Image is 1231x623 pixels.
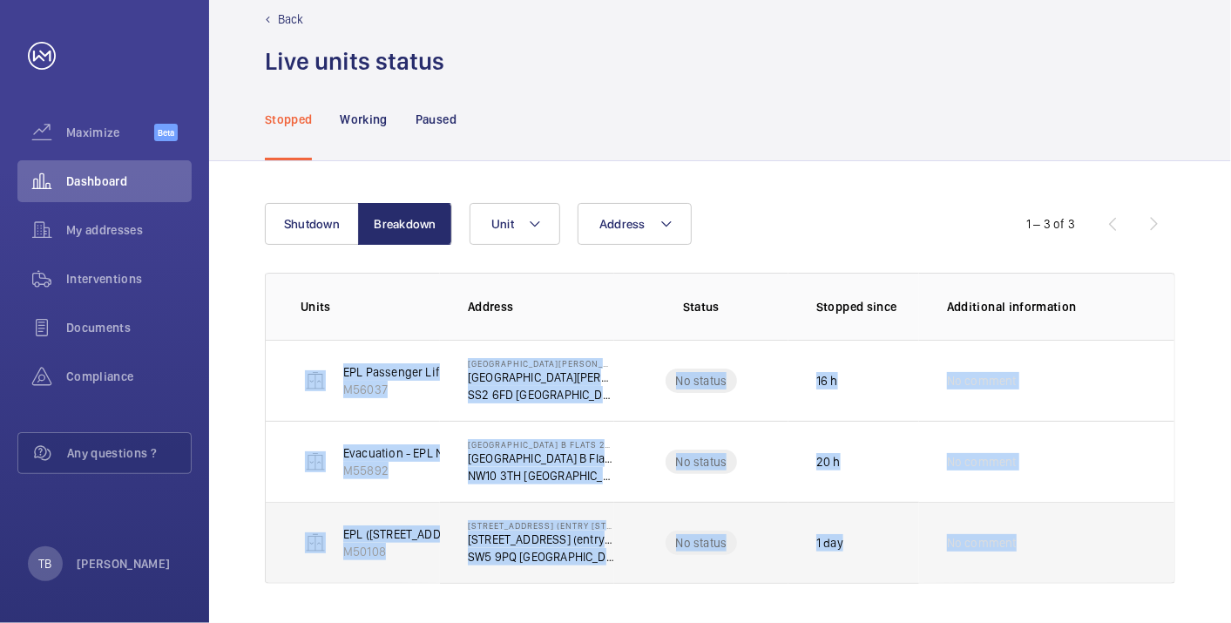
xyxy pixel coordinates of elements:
[265,45,444,78] h1: Live units status
[343,444,566,462] p: Evacuation - EPL No 2 Flats 22-44 Block B
[1026,215,1075,233] div: 1 – 3 of 3
[305,532,326,553] img: elevator.svg
[947,298,1140,315] p: Additional information
[358,203,452,245] button: Breakdown
[626,298,776,315] p: Status
[265,111,312,128] p: Stopped
[816,298,919,315] p: Stopped since
[66,221,192,239] span: My addresses
[416,111,457,128] p: Paused
[816,453,841,471] p: 20 h
[66,270,192,288] span: Interventions
[468,548,614,565] p: SW5 9PQ [GEOGRAPHIC_DATA]
[468,520,614,531] p: [STREET_ADDRESS] (entry [STREET_ADDRESS])
[77,555,171,572] p: [PERSON_NAME]
[340,111,387,128] p: Working
[468,386,614,403] p: SS2 6FD [GEOGRAPHIC_DATA]
[468,358,614,369] p: [GEOGRAPHIC_DATA][PERSON_NAME]
[66,124,154,141] span: Maximize
[468,450,614,467] p: [GEOGRAPHIC_DATA] B Flats 22-44
[343,381,471,398] p: M56037
[468,531,614,548] p: [STREET_ADDRESS] (entry [STREET_ADDRESS])
[599,217,646,231] span: Address
[278,10,304,28] p: Back
[578,203,692,245] button: Address
[468,467,614,484] p: NW10 3TH [GEOGRAPHIC_DATA]
[66,368,192,385] span: Compliance
[491,217,514,231] span: Unit
[66,173,192,190] span: Dashboard
[470,203,560,245] button: Unit
[305,451,326,472] img: elevator.svg
[947,453,1017,471] span: No comment
[676,453,727,471] p: No status
[816,534,843,552] p: 1 day
[468,298,614,315] p: Address
[676,372,727,389] p: No status
[38,555,51,572] p: TB
[67,444,191,462] span: Any questions ?
[343,363,471,381] p: EPL Passenger Lift No 2
[468,369,614,386] p: [GEOGRAPHIC_DATA][PERSON_NAME]
[301,298,440,315] p: Units
[265,203,359,245] button: Shutdown
[305,370,326,391] img: elevator.svg
[66,319,192,336] span: Documents
[154,124,178,141] span: Beta
[947,534,1017,552] span: No comment
[343,525,476,543] p: EPL ([STREET_ADDRESS])
[468,439,614,450] p: [GEOGRAPHIC_DATA] B Flats 22-44 - High Risk Building
[816,372,838,389] p: 16 h
[676,534,727,552] p: No status
[343,462,566,479] p: M55892
[343,543,476,560] p: M50108
[947,372,1017,389] span: No comment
